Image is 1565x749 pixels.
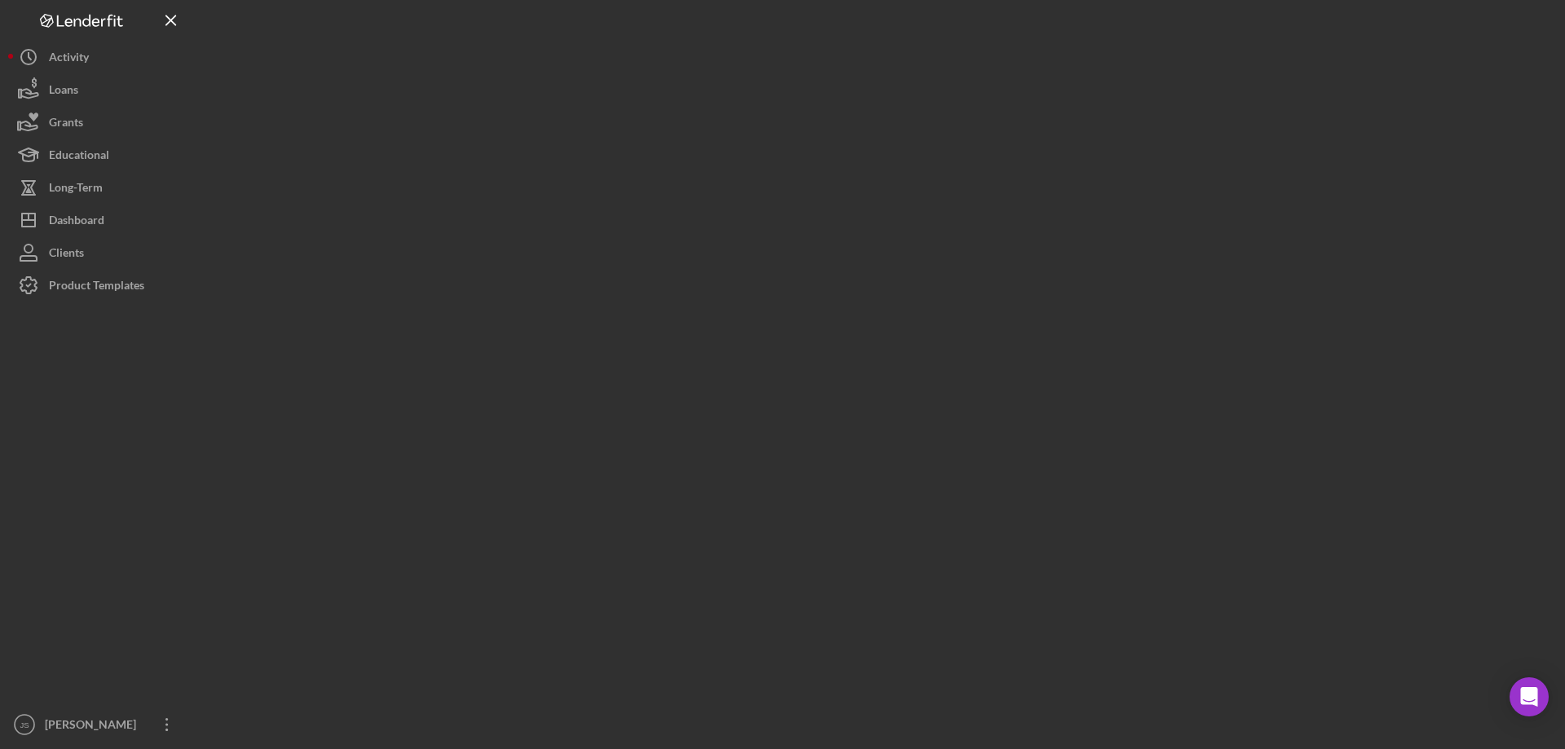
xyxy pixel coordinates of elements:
[8,269,187,302] button: Product Templates
[41,708,147,745] div: [PERSON_NAME]
[8,106,187,139] button: Grants
[49,41,89,77] div: Activity
[49,106,83,143] div: Grants
[49,73,78,110] div: Loans
[8,41,187,73] button: Activity
[49,171,103,208] div: Long-Term
[8,139,187,171] button: Educational
[8,236,187,269] button: Clients
[1510,677,1549,716] div: Open Intercom Messenger
[20,720,29,729] text: JS
[8,204,187,236] button: Dashboard
[8,708,187,741] button: JS[PERSON_NAME]
[49,236,84,273] div: Clients
[8,73,187,106] button: Loans
[49,204,104,240] div: Dashboard
[49,269,144,306] div: Product Templates
[49,139,109,175] div: Educational
[8,171,187,204] button: Long-Term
